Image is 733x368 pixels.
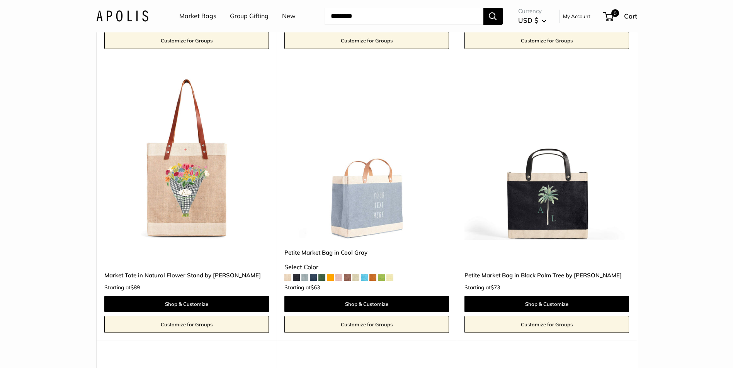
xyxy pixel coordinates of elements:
span: USD $ [518,16,538,24]
span: $63 [311,284,320,291]
a: Group Gifting [230,10,269,22]
img: description_The Limited Edition Flower Stand Collection [104,76,269,240]
a: Petite Market Bag in Cool Gray [284,248,449,257]
div: Select Color [284,262,449,273]
a: Customize for Groups [284,316,449,333]
img: Petite Market Bag in Cool Gray [284,76,449,240]
iframe: Sign Up via Text for Offers [6,339,83,362]
span: Starting at [464,285,500,290]
a: Petite Market Bag in Black Palm Tree by [PERSON_NAME] [464,271,629,280]
button: USD $ [518,14,546,27]
a: Shop & Customize [104,296,269,312]
button: Search [483,8,503,25]
a: 0 Cart [604,10,637,22]
span: Starting at [284,285,320,290]
img: Petite Market Bag in Black Palm Tree by Amy Logsdon [464,76,629,240]
a: Customize for Groups [104,32,269,49]
input: Search... [325,8,483,25]
a: Customize for Groups [104,316,269,333]
a: Shop & Customize [464,296,629,312]
a: description_The Limited Edition Flower Stand CollectionMarket Tote in Natural Flower Stand by Amy... [104,76,269,240]
span: 0 [611,9,619,17]
a: Market Tote in Natural Flower Stand by [PERSON_NAME] [104,271,269,280]
img: Apolis [96,10,148,22]
a: Customize for Groups [464,316,629,333]
span: $73 [491,284,500,291]
a: Petite Market Bag in Black Palm Tree by Amy LogsdonPetite Market Bag in Black Palm Tree by Amy Lo... [464,76,629,240]
span: Currency [518,6,546,17]
a: Customize for Groups [284,32,449,49]
a: Customize for Groups [464,32,629,49]
span: Starting at [104,285,140,290]
a: My Account [563,12,590,21]
span: Cart [624,12,637,20]
span: $89 [131,284,140,291]
a: Market Bags [179,10,216,22]
a: Shop & Customize [284,296,449,312]
a: Petite Market Bag in Cool GrayPetite Market Bag in Cool Gray [284,76,449,240]
a: New [282,10,296,22]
